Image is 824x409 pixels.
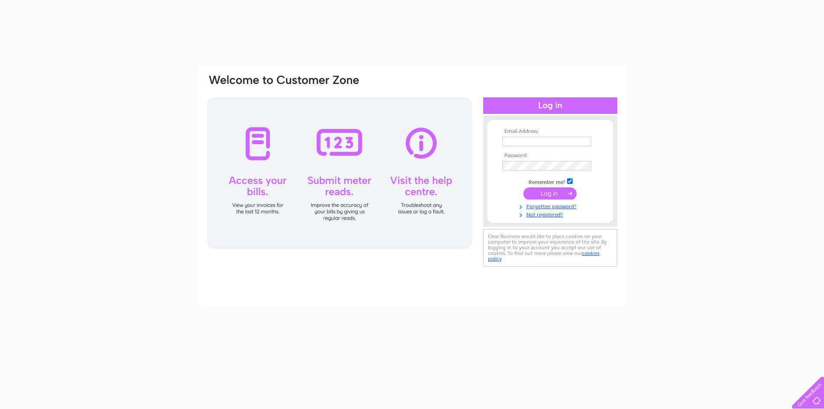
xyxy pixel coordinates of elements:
[488,250,600,262] a: cookies policy
[502,210,600,218] a: Not registered?
[523,187,577,200] input: Submit
[500,177,600,186] td: Remember me?
[500,129,600,135] th: Email Address:
[483,229,617,267] div: Clear Business would like to place cookies on your computer to improve your experience of the sit...
[500,153,600,159] th: Password:
[502,202,600,210] a: Forgotten password?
